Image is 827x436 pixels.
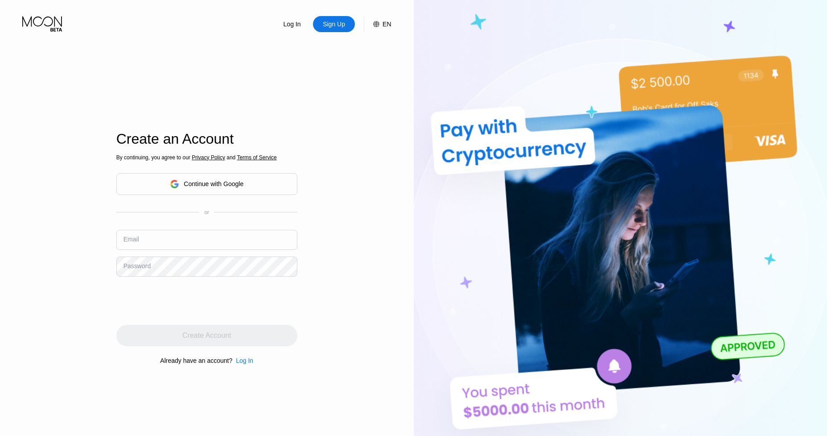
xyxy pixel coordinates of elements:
[123,236,139,243] div: Email
[225,154,237,161] span: and
[283,20,302,29] div: Log In
[322,20,346,29] div: Sign Up
[232,357,253,364] div: Log In
[237,154,276,161] span: Terms of Service
[204,209,209,216] div: or
[271,16,313,32] div: Log In
[313,16,355,32] div: Sign Up
[192,154,225,161] span: Privacy Policy
[184,180,243,187] div: Continue with Google
[116,154,297,161] div: By continuing, you agree to our
[160,357,232,364] div: Already have an account?
[236,357,253,364] div: Log In
[123,262,151,270] div: Password
[116,131,297,147] div: Create an Account
[116,283,252,318] iframe: reCAPTCHA
[116,173,297,195] div: Continue with Google
[383,21,391,28] div: EN
[364,16,391,32] div: EN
